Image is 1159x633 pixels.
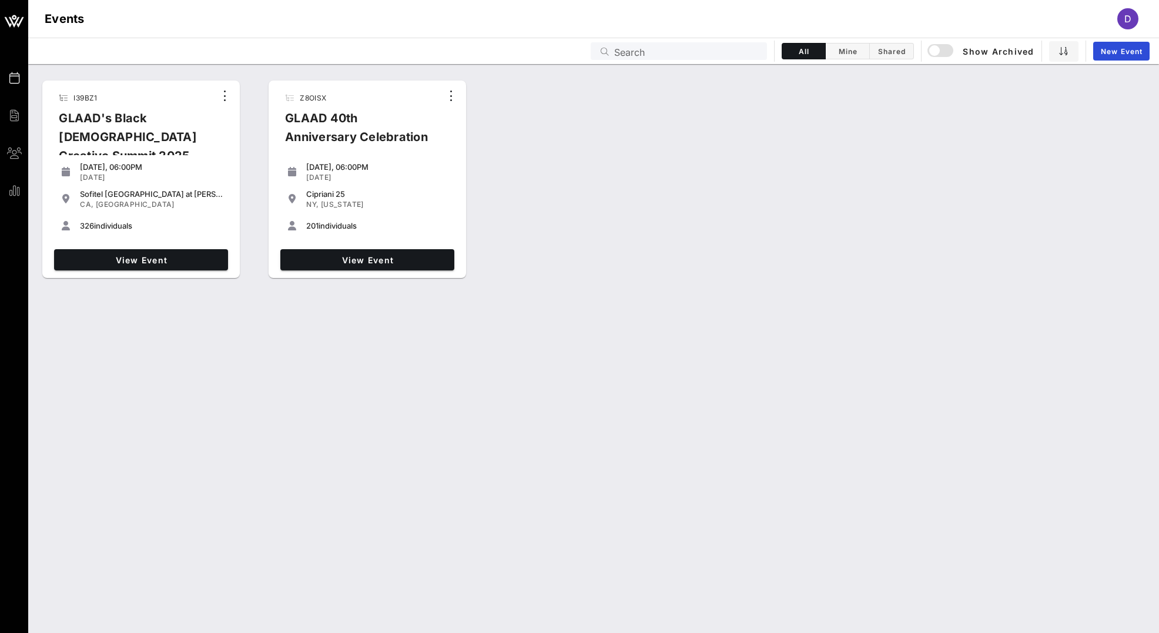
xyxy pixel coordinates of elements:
span: All [789,47,818,56]
div: [DATE], 06:00PM [80,162,223,172]
a: View Event [280,249,454,270]
div: individuals [306,221,450,230]
span: View Event [285,255,450,265]
span: [US_STATE] [321,200,364,209]
span: 326 [80,221,94,230]
div: [DATE], 06:00PM [306,162,450,172]
span: I39BZ1 [73,93,97,102]
div: individuals [80,221,223,230]
button: Mine [826,43,870,59]
div: GLAAD 40th Anniversary Celebration [276,109,441,156]
span: New Event [1100,47,1143,56]
button: Show Archived [929,41,1034,62]
span: CA, [80,200,93,209]
span: [GEOGRAPHIC_DATA] [96,200,175,209]
span: D [1124,13,1131,25]
div: GLAAD's Black [DEMOGRAPHIC_DATA] Creative Summit 2025 [49,109,215,175]
span: Shared [877,47,906,56]
div: Sofitel [GEOGRAPHIC_DATA] at [PERSON_NAME][GEOGRAPHIC_DATA] [80,189,223,199]
span: Mine [833,47,862,56]
div: [DATE] [306,173,450,182]
a: View Event [54,249,228,270]
button: All [782,43,826,59]
button: Shared [870,43,914,59]
h1: Events [45,9,85,28]
span: Z8OISX [300,93,326,102]
div: D [1117,8,1138,29]
span: View Event [59,255,223,265]
div: Cipriani 25 [306,189,450,199]
a: New Event [1093,42,1150,61]
span: 201 [306,221,319,230]
span: Show Archived [929,44,1034,58]
span: NY, [306,200,319,209]
div: [DATE] [80,173,223,182]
